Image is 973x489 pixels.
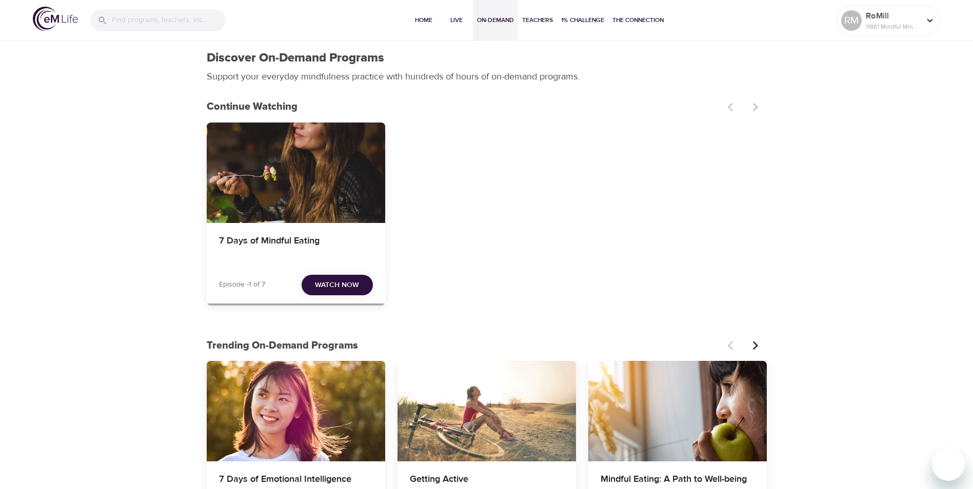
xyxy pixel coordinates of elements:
span: Home [411,15,436,26]
p: Episode -1 of 7 [219,279,265,290]
p: Trending On-Demand Programs [207,338,722,353]
img: logo [33,7,78,31]
button: Watch Now [302,275,373,296]
h3: Continue Watching [207,101,722,113]
span: Watch Now [315,279,359,292]
h1: Discover On-Demand Programs [207,51,384,66]
iframe: Button to launch messaging window [932,448,965,481]
p: RoMill [866,10,920,22]
span: On-Demand [477,15,514,26]
h4: 7 Days of Mindful Eating [219,235,373,260]
button: Mindful Eating: A Path to Well-being [588,361,767,461]
p: 11881 Mindful Minutes [866,22,920,31]
span: The Connection [612,15,664,26]
input: Find programs, teachers, etc... [112,9,226,31]
span: Live [444,15,469,26]
button: 7 Days of Emotional Intelligence [207,361,385,461]
button: 7 Days of Mindful Eating [207,123,385,223]
button: Next items [744,334,767,357]
p: Support your everyday mindfulness practice with hundreds of hours of on-demand programs. [207,70,591,84]
span: Teachers [522,15,553,26]
button: Getting Active [398,361,576,461]
div: RM [841,10,862,31]
span: 1% Challenge [561,15,604,26]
